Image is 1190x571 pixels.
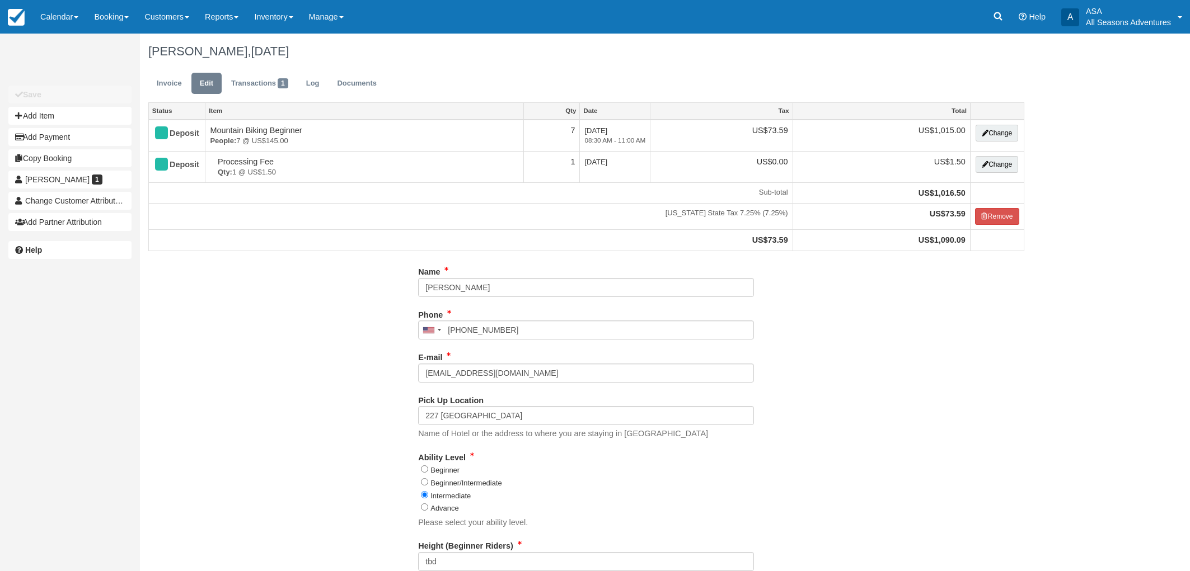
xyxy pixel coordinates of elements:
a: Edit [191,73,222,95]
a: [PERSON_NAME] 1 [8,171,132,188]
b: Save [23,90,41,99]
strong: US$73.59 [930,209,966,218]
span: [DATE] [584,126,645,145]
a: Date [580,103,650,119]
span: [DATE] [251,44,289,58]
label: Pick Up Location [418,391,484,407]
label: Height (Beginner Riders) [418,536,513,552]
a: Invoice [148,73,190,95]
em: 1 @ US$1.50 [218,167,519,178]
td: Processing Fee [205,151,523,182]
em: Sub-total [153,187,788,198]
h1: [PERSON_NAME], [148,45,1024,58]
a: Total [793,103,970,119]
button: Copy Booking [8,149,132,167]
a: Log [298,73,328,95]
span: 1 [278,78,288,88]
td: US$1,015.00 [793,120,970,152]
em: 7 @ US$145.00 [210,136,518,147]
a: Documents [329,73,385,95]
i: Help [1019,13,1027,21]
a: Item [205,103,523,119]
a: Qty [524,103,580,119]
div: Deposit [153,156,191,174]
button: Save [8,86,132,103]
label: Beginner [430,466,460,474]
strong: US$73.59 [752,235,788,244]
strong: Qty [218,168,232,176]
label: Phone [418,305,443,321]
div: United States: +1 [419,321,444,339]
td: 7 [523,120,580,152]
p: All Seasons Adventures [1086,17,1171,28]
label: E-mail [418,348,442,364]
strong: People [210,136,236,145]
button: Change [976,125,1018,141]
div: A [1061,8,1079,26]
em: [US_STATE] State Tax 7.25% (7.25%) [153,208,788,219]
img: checkfront-main-nav-mini-logo.png [8,9,25,26]
em: 08:30 AM - 11:00 AM [584,136,645,145]
a: Help [8,241,132,259]
p: Name of Hotel or the address to where you are staying in [GEOGRAPHIC_DATA] [418,428,708,440]
td: US$0.00 [650,151,793,182]
p: Please select your ability level. [418,517,528,528]
button: Change [976,156,1018,173]
td: US$73.59 [650,120,793,152]
td: 1 [523,151,580,182]
td: US$1.50 [793,151,970,182]
label: Name [418,262,440,278]
span: Help [1029,12,1046,21]
span: [PERSON_NAME] [25,175,90,184]
div: Deposit [153,125,191,143]
p: ASA [1086,6,1171,17]
button: Add Item [8,107,132,125]
span: Change Customer Attribution [25,196,126,205]
a: Status [149,103,205,119]
label: Advance [430,504,458,512]
button: Add Payment [8,128,132,146]
td: Mountain Biking Beginner [205,120,523,152]
strong: US$1,016.50 [919,188,966,197]
span: [DATE] [584,158,607,166]
a: Tax [650,103,792,119]
label: Ability Level [418,448,466,464]
strong: US$1,090.09 [919,235,966,244]
label: Intermediate [430,492,471,500]
b: Help [25,246,42,254]
button: Change Customer Attribution [8,192,132,210]
button: Remove [975,208,1019,225]
span: 1 [92,174,102,185]
a: Transactions1 [223,73,297,95]
button: Add Partner Attribution [8,213,132,231]
label: Beginner/Intermediate [430,479,502,487]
